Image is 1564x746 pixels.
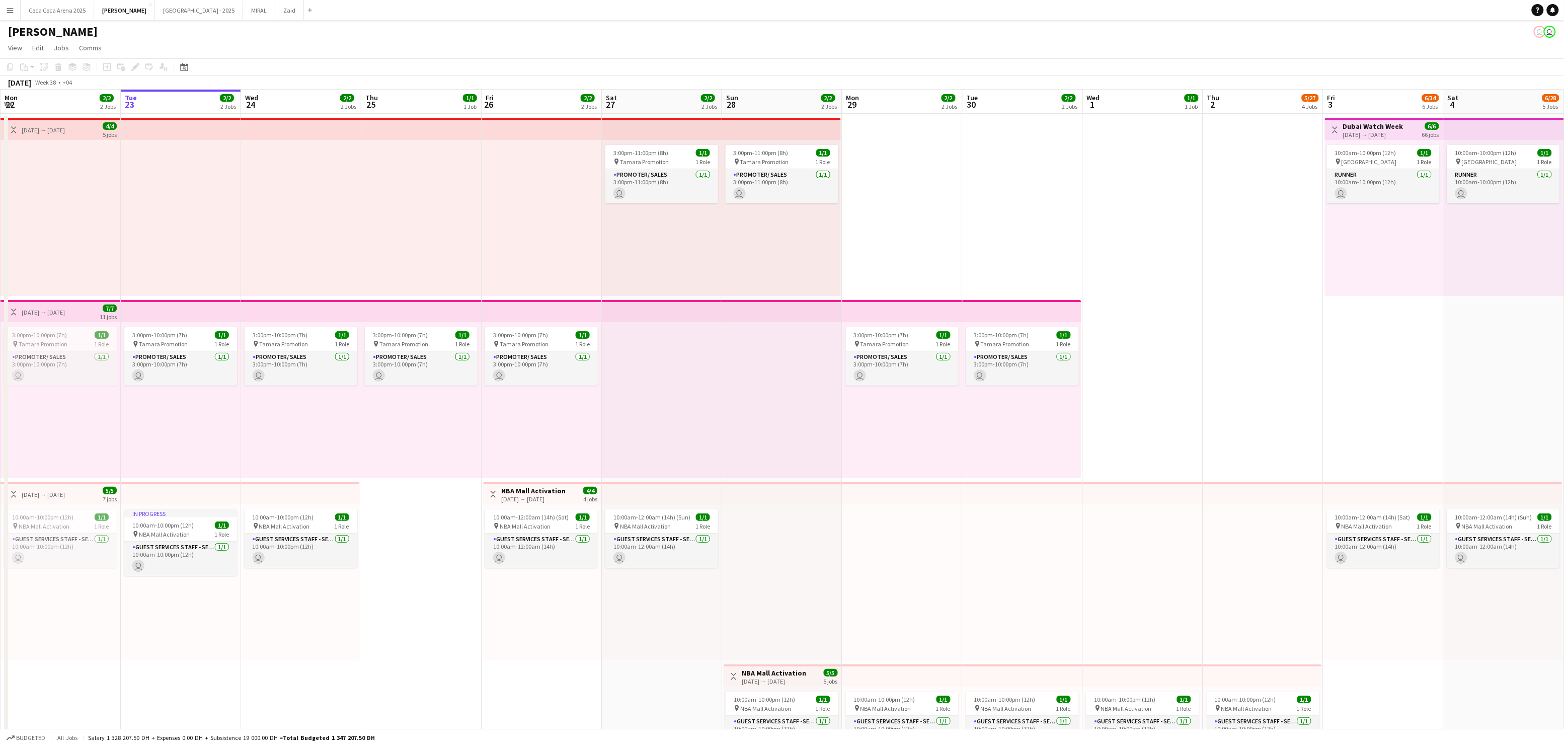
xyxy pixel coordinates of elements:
h3: NBA Mall Activation [742,668,806,678]
span: 1/1 [215,521,229,529]
app-card-role: Guest Services Staff - Senior1/110:00am-10:00pm (12h) [245,534,357,568]
app-card-role: Promoter/ Sales1/13:00pm-10:00pm (7h) [245,351,357,386]
span: Tamara Promotion [500,340,549,348]
app-user-avatar: Kate Oliveros [1544,26,1556,38]
div: 2 Jobs [100,103,116,110]
span: 1 Role [1177,705,1191,712]
span: 3:00pm-10:00pm (7h) [132,331,187,339]
span: NBA Mall Activation [259,523,310,530]
span: NBA Mall Activation [981,705,1032,712]
div: 5 jobs [103,130,117,138]
span: 1/1 [576,331,590,339]
span: 2/2 [100,94,114,102]
div: 7 jobs [103,494,117,503]
span: 10:00am-10:00pm (12h) [1215,696,1276,703]
span: Wed [1087,93,1100,102]
app-card-role: Promoter/ Sales1/13:00pm-10:00pm (7h) [846,351,959,386]
span: NBA Mall Activation [1342,523,1392,530]
span: NBA Mall Activation [740,705,791,712]
span: 1/1 [816,696,830,703]
span: Jobs [54,43,69,52]
app-job-card: 3:00pm-10:00pm (7h)1/1 Tamara Promotion1 RolePromoter/ Sales1/13:00pm-10:00pm (7h) [846,327,959,386]
app-card-role: Runner1/110:00am-10:00pm (12h) [1327,169,1440,203]
button: [PERSON_NAME] [94,1,155,20]
span: 1/1 [455,331,470,339]
div: 6 Jobs [1423,103,1439,110]
span: 1 Role [816,158,830,166]
span: 1 Role [575,523,590,530]
span: Tamara Promotion [259,340,308,348]
app-job-card: 10:00am-12:00am (14h) (Sat)1/1 NBA Mall Activation1 RoleGuest Services Staff - Senior1/110:00am-1... [485,509,598,568]
span: 2/2 [821,94,835,102]
span: 1/1 [335,331,349,339]
span: 30 [965,99,978,110]
span: 1 Role [1537,158,1552,166]
span: 6/6 [1425,122,1439,130]
span: 3:00pm-10:00pm (7h) [974,331,1029,339]
app-job-card: 3:00pm-11:00pm (8h)1/1 Tamara Promotion1 RolePromoter/ Sales1/13:00pm-11:00pm (8h) [726,145,838,203]
span: 2/2 [220,94,234,102]
div: [DATE] → [DATE] [742,678,806,685]
span: 1/1 [696,513,710,521]
span: Wed [245,93,258,102]
span: 2/2 [581,94,595,102]
span: 1/1 [936,331,951,339]
span: 10:00am-10:00pm (12h) [132,521,194,529]
span: Fri [1327,93,1336,102]
span: 10:00am-10:00pm (12h) [974,696,1036,703]
span: 10:00am-10:00pm (12h) [854,696,915,703]
span: 23 [123,99,137,110]
button: Zaid [275,1,304,20]
app-card-role: Guest Services Staff - Senior1/110:00am-10:00pm (12h) [124,542,237,576]
div: 1 Job [1185,103,1198,110]
span: 27 [604,99,617,110]
span: 1 Role [695,158,710,166]
app-card-role: Promoter/ Sales1/13:00pm-11:00pm (8h) [726,169,838,203]
div: 4 Jobs [1302,103,1318,110]
span: Thu [1207,93,1220,102]
div: 3:00pm-11:00pm (8h)1/1 Tamara Promotion1 RolePromoter/ Sales1/13:00pm-11:00pm (8h) [605,145,718,203]
span: 1 Role [94,340,109,348]
div: 2 Jobs [220,103,236,110]
span: 2/2 [942,94,956,102]
span: 4/4 [103,122,117,130]
div: 2 Jobs [1062,103,1078,110]
a: Jobs [50,41,73,54]
app-job-card: 10:00am-10:00pm (12h)1/1 [GEOGRAPHIC_DATA]1 RoleRunner1/110:00am-10:00pm (12h) [1327,145,1440,203]
span: 3:00pm-10:00pm (7h) [373,331,428,339]
span: 3:00pm-11:00pm (8h) [613,149,668,157]
span: NBA Mall Activation [620,523,671,530]
span: 10:00am-12:00am (14h) (Sun) [613,513,690,521]
span: 1/1 [1538,513,1552,521]
span: 5/27 [1302,94,1319,102]
app-job-card: 3:00pm-10:00pm (7h)1/1 Tamara Promotion1 RolePromoter/ Sales1/13:00pm-10:00pm (7h) [966,327,1079,386]
span: 1 Role [816,705,830,712]
div: 3:00pm-10:00pm (7h)1/1 Tamara Promotion1 RolePromoter/ Sales1/13:00pm-10:00pm (7h) [4,327,117,386]
span: 10:00am-12:00am (14h) (Sat) [493,513,569,521]
span: All jobs [55,734,80,741]
app-card-role: Promoter/ Sales1/13:00pm-10:00pm (7h) [485,351,598,386]
div: 5 Jobs [1543,103,1559,110]
app-job-card: In progress10:00am-10:00pm (12h)1/1 NBA Mall Activation1 RoleGuest Services Staff - Senior1/110:0... [124,509,237,576]
app-job-card: 3:00pm-10:00pm (7h)1/1 Tamara Promotion1 RolePromoter/ Sales1/13:00pm-10:00pm (7h) [245,327,357,386]
a: Edit [28,41,48,54]
app-job-card: 3:00pm-10:00pm (7h)1/1 Tamara Promotion1 RolePromoter/ Sales1/13:00pm-10:00pm (7h) [124,327,237,386]
span: Sat [1448,93,1459,102]
span: 2 [1206,99,1220,110]
span: 1/1 [1418,149,1432,157]
span: 1 Role [1056,340,1071,348]
span: 1 [1085,99,1100,110]
div: [DATE] → [DATE] [501,495,566,503]
span: 1/1 [1057,696,1071,703]
div: 10:00am-10:00pm (12h)1/1 NBA Mall Activation1 RoleGuest Services Staff - Senior1/110:00am-10:00pm... [245,509,357,568]
span: Tamara Promotion [981,340,1030,348]
app-job-card: 10:00am-10:00pm (12h)1/1 [GEOGRAPHIC_DATA]1 RoleRunner1/110:00am-10:00pm (12h) [1447,145,1560,203]
span: Budgeted [16,734,45,741]
div: 3:00pm-10:00pm (7h)1/1 Tamara Promotion1 RolePromoter/ Sales1/13:00pm-10:00pm (7h) [485,327,598,386]
div: 11 jobs [100,312,117,321]
app-card-role: Promoter/ Sales1/13:00pm-10:00pm (7h) [966,351,1079,386]
span: 1/1 [1297,696,1311,703]
span: 1 Role [695,523,710,530]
